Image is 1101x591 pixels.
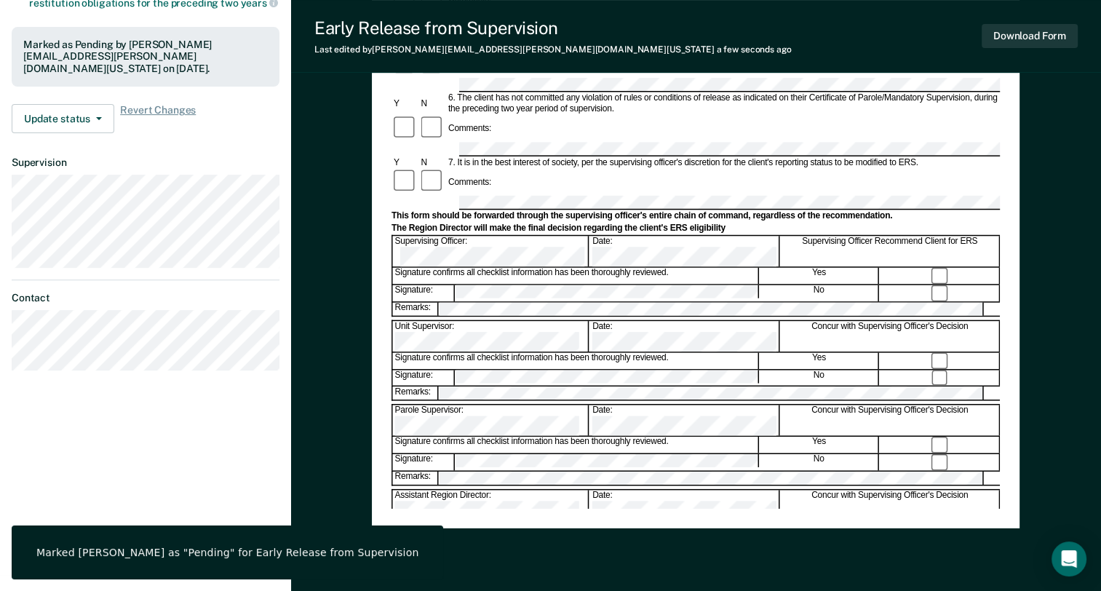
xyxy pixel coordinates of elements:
div: Signature: [393,370,455,386]
div: Signature confirms all checklist information has been thoroughly reviewed. [393,437,759,453]
div: Parole Supervisor: [393,405,589,436]
div: Yes [760,352,879,368]
div: Date: [590,491,779,521]
div: No [760,285,879,301]
div: Signature confirms all checklist information has been thoroughly reviewed. [393,268,759,284]
div: Date: [590,405,779,436]
div: Y [391,157,418,168]
div: Signature: [393,454,455,470]
div: This form should be forwarded through the supervising officer's entire chain of command, regardle... [391,211,1000,222]
span: Revert Changes [120,104,196,133]
div: Date: [590,321,779,352]
dt: Contact [12,292,279,304]
div: Remarks: [393,472,440,485]
div: Yes [760,268,879,284]
div: Remarks: [393,387,440,400]
button: Update status [12,104,114,133]
div: Concur with Supervising Officer's Decision [781,491,1000,521]
div: No [760,454,879,470]
div: Date: [590,236,779,266]
div: Unit Supervisor: [393,321,589,352]
div: Early Release from Supervision [314,17,792,39]
div: Last edited by [PERSON_NAME][EMAIL_ADDRESS][PERSON_NAME][DOMAIN_NAME][US_STATE] [314,44,792,55]
dt: Supervision [12,156,279,169]
div: Signature confirms all checklist information has been thoroughly reviewed. [393,352,759,368]
div: Marked [PERSON_NAME] as "Pending" for Early Release from Supervision [36,546,418,559]
div: Concur with Supervising Officer's Decision [781,321,1000,352]
div: Marked as Pending by [PERSON_NAME][EMAIL_ADDRESS][PERSON_NAME][DOMAIN_NAME][US_STATE] on [DATE]. [23,39,268,75]
div: Comments: [446,123,493,134]
div: 7. It is in the best interest of society, per the supervising officer's discretion for the client... [446,157,1000,168]
div: No [760,370,879,386]
div: Y [391,98,418,109]
div: Concur with Supervising Officer's Decision [781,405,1000,436]
div: N [419,98,446,109]
button: Download Form [982,24,1078,48]
div: Yes [760,437,879,453]
div: Supervising Officer Recommend Client for ERS [781,236,1000,266]
div: Supervising Officer: [393,236,589,266]
div: Remarks: [393,302,440,315]
div: 6. The client has not committed any violation of rules or conditions of release as indicated on t... [446,93,1000,115]
div: Open Intercom Messenger [1052,542,1086,576]
div: N [419,157,446,168]
div: Assistant Region Director: [393,491,589,521]
div: Signature: [393,285,455,301]
div: The Region Director will make the final decision regarding the client's ERS eligibility [391,223,1000,234]
span: a few seconds ago [717,44,792,55]
div: Comments: [446,177,493,188]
